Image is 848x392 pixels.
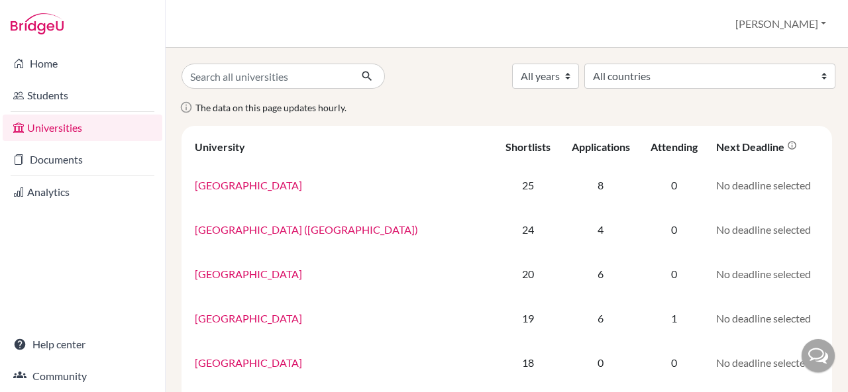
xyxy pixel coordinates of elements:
td: 18 [496,340,561,385]
td: 6 [561,252,641,296]
span: No deadline selected [716,268,811,280]
span: No deadline selected [716,223,811,236]
td: 0 [641,252,708,296]
a: Community [3,363,162,389]
td: 19 [496,296,561,340]
a: [GEOGRAPHIC_DATA] [195,179,302,191]
td: 1 [641,296,708,340]
td: 4 [561,207,641,252]
div: Shortlists [505,140,551,153]
a: Home [3,50,162,77]
a: [GEOGRAPHIC_DATA] [195,268,302,280]
td: 0 [561,340,641,385]
span: No deadline selected [716,356,811,369]
td: 24 [496,207,561,252]
div: Next deadline [716,140,797,153]
input: Search all universities [182,64,350,89]
a: Students [3,82,162,109]
td: 0 [641,163,708,207]
a: [GEOGRAPHIC_DATA] [195,312,302,324]
a: Help center [3,331,162,358]
a: [GEOGRAPHIC_DATA] ([GEOGRAPHIC_DATA]) [195,223,418,236]
div: Applications [572,140,630,153]
img: Bridge-U [11,13,64,34]
a: [GEOGRAPHIC_DATA] [195,356,302,369]
a: Analytics [3,179,162,205]
span: No deadline selected [716,312,811,324]
span: No deadline selected [716,179,811,191]
td: 0 [641,340,708,385]
td: 20 [496,252,561,296]
div: Attending [651,140,698,153]
td: 8 [561,163,641,207]
a: Universities [3,115,162,141]
a: Documents [3,146,162,173]
td: 25 [496,163,561,207]
th: University [187,131,496,163]
td: 0 [641,207,708,252]
button: [PERSON_NAME] [729,11,832,36]
span: The data on this page updates hourly. [195,102,346,113]
td: 6 [561,296,641,340]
